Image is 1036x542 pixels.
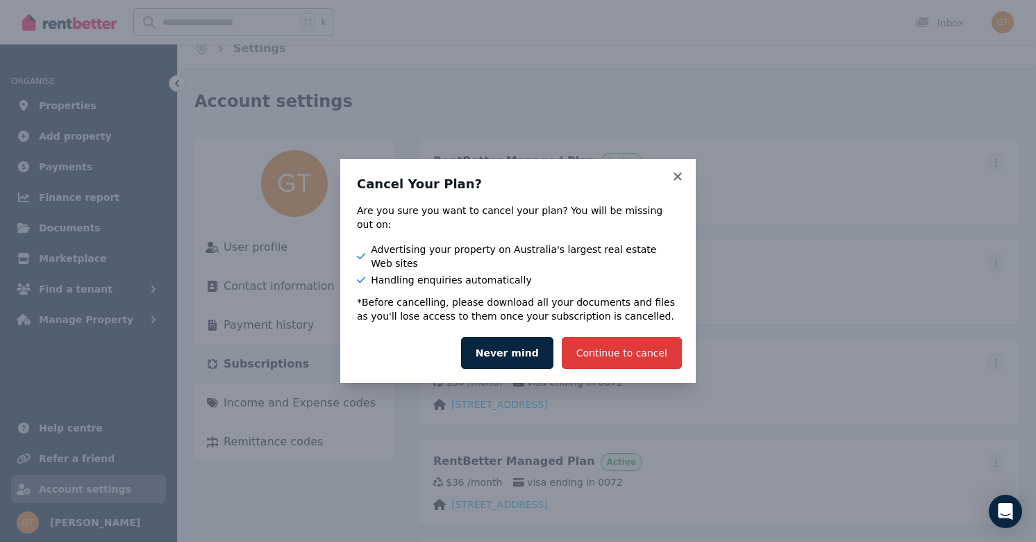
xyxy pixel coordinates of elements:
[989,495,1022,528] div: Open Intercom Messenger
[357,243,679,270] li: Advertising your property on Australia's largest real estate Web sites
[357,176,679,192] h3: Cancel Your Plan?
[562,337,682,369] button: Continue to cancel
[357,295,679,323] p: *Before cancelling, please download all your documents and files as you'll lose access to them on...
[461,337,553,369] button: Never mind
[357,273,679,287] li: Handling enquiries automatically
[357,204,679,231] div: Are you sure you want to cancel your plan? You will be missing out on:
